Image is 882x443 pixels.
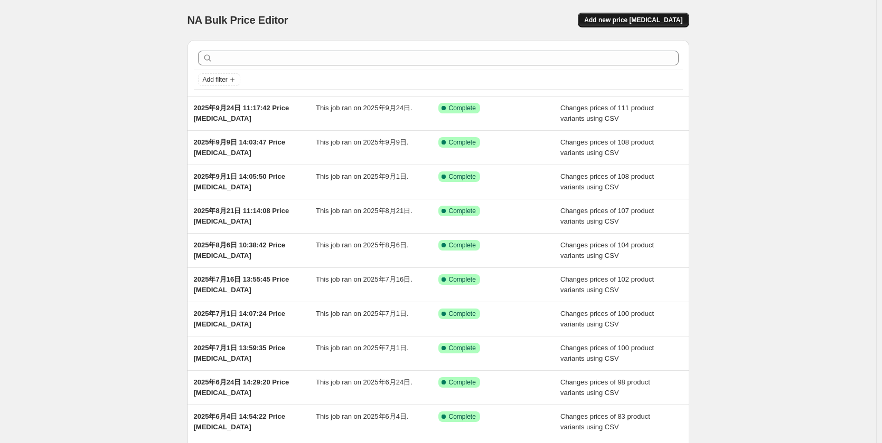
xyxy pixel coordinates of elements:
[449,412,476,421] span: Complete
[203,75,228,84] span: Add filter
[449,275,476,284] span: Complete
[194,310,285,328] span: 2025年7月1日 14:07:24 Price [MEDICAL_DATA]
[316,104,412,112] span: This job ran on 2025年9月24日.
[187,14,288,26] span: NA Bulk Price Editor
[198,73,240,86] button: Add filter
[560,412,650,431] span: Changes prices of 83 product variants using CSV
[560,172,654,191] span: Changes prices of 108 product variants using CSV
[316,344,409,352] span: This job ran on 2025年7月1日.
[316,310,409,317] span: This job ran on 2025年7月1日.
[449,138,476,147] span: Complete
[316,172,409,180] span: This job ran on 2025年9月1日.
[194,275,289,294] span: 2025年7月16日 13:55:45 Price [MEDICAL_DATA]
[560,104,654,122] span: Changes prices of 111 product variants using CSV
[194,412,285,431] span: 2025年6月4日 14:54:22 Price [MEDICAL_DATA]
[560,344,654,362] span: Changes prices of 100 product variants using CSV
[194,104,289,122] span: 2025年9月24日 11:17:42 Price [MEDICAL_DATA]
[194,344,285,362] span: 2025年7月1日 13:59:35 Price [MEDICAL_DATA]
[560,241,654,259] span: Changes prices of 104 product variants using CSV
[449,172,476,181] span: Complete
[449,241,476,249] span: Complete
[449,378,476,387] span: Complete
[578,13,689,27] button: Add new price [MEDICAL_DATA]
[560,207,654,225] span: Changes prices of 107 product variants using CSV
[316,241,409,249] span: This job ran on 2025年8月6日.
[584,16,682,24] span: Add new price [MEDICAL_DATA]
[316,378,412,386] span: This job ran on 2025年6月24日.
[316,412,409,420] span: This job ran on 2025年6月4日.
[449,104,476,112] span: Complete
[560,378,650,397] span: Changes prices of 98 product variants using CSV
[449,310,476,318] span: Complete
[449,344,476,352] span: Complete
[316,207,412,215] span: This job ran on 2025年8月21日.
[194,172,285,191] span: 2025年9月1日 14:05:50 Price [MEDICAL_DATA]
[316,275,412,283] span: This job ran on 2025年7月16日.
[194,207,289,225] span: 2025年8月21日 11:14:08 Price [MEDICAL_DATA]
[560,275,654,294] span: Changes prices of 102 product variants using CSV
[194,241,285,259] span: 2025年8月6日 10:38:42 Price [MEDICAL_DATA]
[194,138,285,157] span: 2025年9月9日 14:03:47 Price [MEDICAL_DATA]
[560,310,654,328] span: Changes prices of 100 product variants using CSV
[316,138,409,146] span: This job ran on 2025年9月9日.
[560,138,654,157] span: Changes prices of 108 product variants using CSV
[194,378,289,397] span: 2025年6月24日 14:29:20 Price [MEDICAL_DATA]
[449,207,476,215] span: Complete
